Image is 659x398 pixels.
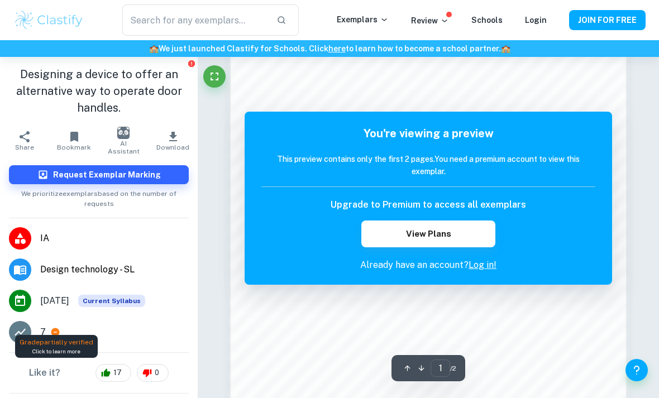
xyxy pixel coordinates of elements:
span: We prioritize exemplars based on the number of requests [9,184,189,209]
span: IA [40,232,189,245]
button: AI Assistant [99,125,149,156]
button: View Plans [361,220,495,247]
div: This exemplar is based on the current syllabus. Feel free to refer to it for inspiration/ideas wh... [78,295,145,307]
h6: We just launched Clastify for Schools. Click to learn how to become a school partner. [2,42,657,55]
button: Request Exemplar Marking [9,165,189,184]
div: 17 [95,364,131,382]
button: Download [149,125,198,156]
span: Download [156,143,189,151]
h5: You're viewing a preview [261,125,595,142]
span: 🏫 [501,44,510,53]
button: Help and Feedback [625,359,648,381]
span: Design technology - SL [40,263,189,276]
a: Login [525,16,547,25]
span: Click to learn more [32,347,80,356]
h6: Like it? [29,366,60,380]
span: Share [15,143,34,151]
span: Bookmark [57,143,91,151]
button: Bookmark [50,125,99,156]
span: 🏫 [149,44,159,53]
p: 7 [40,325,46,339]
input: Search for any exemplars... [122,4,268,36]
img: Clastify logo [13,9,84,31]
button: Report issue [187,59,195,68]
p: Exemplars [337,13,389,26]
span: [DATE] [40,294,69,308]
h6: Upgrade to Premium to access all exemplars [331,198,526,212]
span: AI Assistant [106,140,142,155]
p: Review [411,15,449,27]
span: 0 [149,367,165,378]
h6: This preview contains only the first 2 pages. You need a premium account to view this exemplar. [261,153,595,178]
h1: Designing a device to offer an alternative way to operate door handles. [9,66,189,116]
p: Already have an account? [261,258,595,272]
a: Log in! [469,260,496,270]
span: 17 [107,367,128,378]
img: AI Assistant [117,127,130,139]
h6: Request Exemplar Marking [53,169,161,181]
button: JOIN FOR FREE [569,10,646,30]
a: Schools [471,16,503,25]
button: Fullscreen [203,65,226,88]
a: here [328,44,346,53]
span: Current Syllabus [78,295,145,307]
div: 0 [137,364,169,382]
span: Grade partially verified [20,338,93,346]
span: / 2 [450,363,456,373]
